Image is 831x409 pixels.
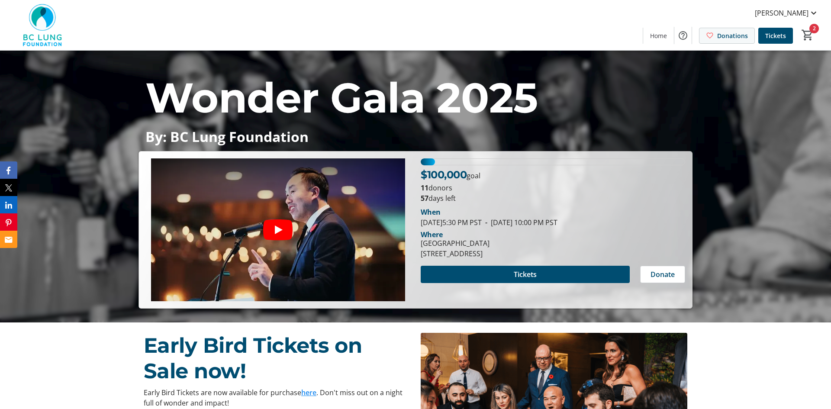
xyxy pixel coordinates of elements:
[800,27,815,43] button: Cart
[674,27,692,44] button: Help
[717,31,748,40] span: Donations
[640,266,685,283] button: Donate
[421,231,443,238] div: Where
[421,183,685,193] p: donors
[145,129,686,144] p: By: BC Lung Foundation
[145,72,538,123] span: Wonder Gala 2025
[144,387,410,408] p: Early Bird Tickets are now available for purchase . Don't miss out on a night full of wonder and ...
[643,28,674,44] a: Home
[765,31,786,40] span: Tickets
[263,219,293,240] button: Play video
[144,333,362,383] span: Early Bird Tickets on Sale now!
[421,248,490,259] div: [STREET_ADDRESS]
[651,269,675,280] span: Donate
[421,158,685,165] div: 5.4399999999999995% of fundraising goal reached
[421,207,441,217] div: When
[421,218,482,227] span: [DATE] 5:30 PM PST
[650,31,667,40] span: Home
[421,238,490,248] div: [GEOGRAPHIC_DATA]
[421,168,467,181] span: $100,000
[5,3,82,47] img: BC Lung Foundation's Logo
[758,28,793,44] a: Tickets
[699,28,755,44] a: Donations
[748,6,826,20] button: [PERSON_NAME]
[301,388,316,397] a: here
[482,218,557,227] span: [DATE] 10:00 PM PST
[755,8,808,18] span: [PERSON_NAME]
[514,269,537,280] span: Tickets
[482,218,491,227] span: -
[421,193,685,203] p: days left
[421,167,480,183] p: goal
[421,183,428,193] b: 11
[421,266,630,283] button: Tickets
[421,193,428,203] span: 57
